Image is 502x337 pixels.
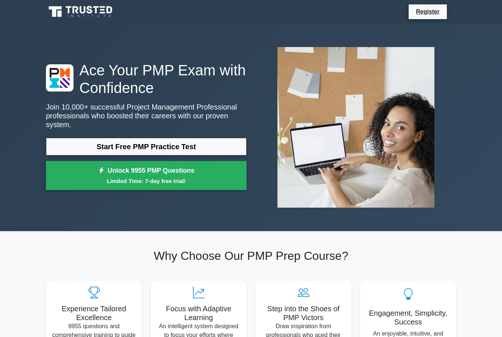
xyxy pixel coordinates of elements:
[46,249,456,263] h2: Why Choose Our PMP Prep Course?
[52,304,136,322] h5: Experience Tailored Excellence
[46,161,247,190] a: Unlock 9955 PMP QuestionsLimited Time: 7-day free trial!
[46,138,247,155] a: Start Free PMP Practice Test
[46,103,247,129] p: Join 10,000+ successful Project Management Professional professionals who boosted their careers w...
[46,61,247,97] h1: Ace Your PMP Exam with Confidence
[55,177,237,185] small: Limited Time: 7-day free trial!
[157,304,241,322] h5: Focus with Adaptive Learning
[261,304,345,322] h5: Step into the Shoes of PMP Victors
[366,309,450,326] h5: Engagement, Simplicity, Success
[412,7,444,16] a: Register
